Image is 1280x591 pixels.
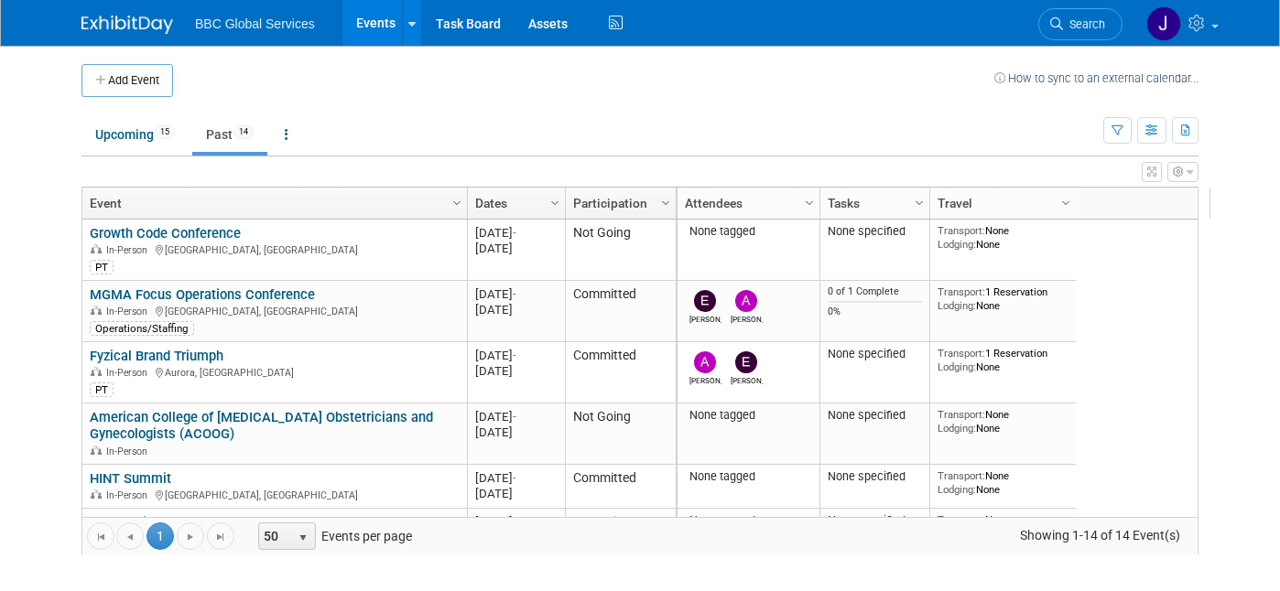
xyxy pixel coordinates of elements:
[90,514,228,531] a: The Medical Spa Show
[475,424,557,440] div: [DATE]
[513,226,516,240] span: -
[573,188,664,219] a: Participation
[90,303,459,318] div: [GEOGRAPHIC_DATA], [GEOGRAPHIC_DATA]
[938,408,985,421] span: Transport:
[90,348,223,364] a: Fyzical Brand Triumph
[177,522,204,550] a: Go to the next page
[938,347,985,360] span: Transport:
[81,117,189,152] a: Upcoming15
[912,196,927,210] span: Column Settings
[90,382,114,397] div: PT
[731,312,763,324] div: Alex Corrigan
[694,290,716,312] img: Ethan Denkensohn
[938,408,1069,435] div: None None
[183,530,198,544] span: Go to the next page
[91,489,102,499] img: In-Person Event
[731,373,763,385] div: Ethan Denkensohn
[155,125,175,139] span: 15
[685,188,808,219] a: Attendees
[90,260,114,274] div: PT
[90,188,455,219] a: Event
[994,71,1199,85] a: How to sync to an external calendar...
[513,287,516,301] span: -
[685,513,813,528] div: None tagged
[513,515,516,529] span: -
[450,196,464,210] span: Column Settings
[828,224,923,239] div: None specified
[296,531,310,545] span: select
[565,281,676,342] td: Committed
[1057,188,1077,215] a: Column Settings
[938,238,976,251] span: Lodging:
[828,306,923,318] div: 0%
[91,367,102,376] img: In-Person Event
[90,487,459,502] div: [GEOGRAPHIC_DATA], [GEOGRAPHIC_DATA]
[938,299,976,312] span: Lodging:
[689,312,721,324] div: Ethan Denkensohn
[938,513,1069,540] div: None None
[828,513,923,528] div: None specified
[90,321,194,336] div: Operations/Staffing
[475,225,557,241] div: [DATE]
[938,224,1069,251] div: None None
[685,224,813,239] div: None tagged
[233,125,254,139] span: 14
[91,244,102,253] img: In-Person Event
[938,469,985,482] span: Transport:
[81,16,173,34] img: ExhibitDay
[106,367,153,379] span: In-Person
[513,410,516,424] span: -
[106,244,153,256] span: In-Person
[548,196,562,210] span: Column Settings
[475,409,557,424] div: [DATE]
[938,422,976,435] span: Lodging:
[828,469,923,484] div: None specified
[1058,196,1073,210] span: Column Settings
[213,530,228,544] span: Go to the last page
[565,403,676,465] td: Not Going
[192,117,267,152] a: Past14
[123,530,137,544] span: Go to the previous page
[1063,17,1105,31] span: Search
[106,489,153,501] span: In-Person
[938,285,1069,312] div: 1 Reservation None
[938,513,985,526] span: Transport:
[1003,522,1198,548] span: Showing 1-14 of 14 Event(s)
[694,351,716,373] img: Alex Corrigan
[938,347,1069,373] div: 1 Reservation None
[116,522,144,550] a: Go to the previous page
[828,408,923,423] div: None specified
[90,364,459,380] div: Aurora, [GEOGRAPHIC_DATA]
[800,188,820,215] a: Column Settings
[658,196,673,210] span: Column Settings
[735,290,757,312] img: Alex Corrigan
[689,373,721,385] div: Alex Corrigan
[475,514,557,530] div: [DATE]
[685,408,813,423] div: None tagged
[146,522,174,550] span: 1
[87,522,114,550] a: Go to the first page
[938,224,985,237] span: Transport:
[565,465,676,509] td: Committed
[448,188,468,215] a: Column Settings
[475,363,557,379] div: [DATE]
[475,486,557,501] div: [DATE]
[90,225,241,242] a: Growth Code Conference
[207,522,234,550] a: Go to the last page
[106,446,153,457] span: In-Person
[475,286,557,302] div: [DATE]
[565,342,676,403] td: Committed
[475,348,557,363] div: [DATE]
[938,469,1069,496] div: None None
[735,351,757,373] img: Ethan Denkensohn
[90,409,433,443] a: American College of [MEDICAL_DATA] Obstetricians and Gynecologists (ACOOG)
[475,470,557,486] div: [DATE]
[565,509,676,553] td: Not Going
[259,523,290,549] span: 50
[685,469,813,484] div: None tagged
[91,306,102,315] img: In-Person Event
[565,220,676,281] td: Not Going
[475,188,553,219] a: Dates
[1038,8,1123,40] a: Search
[90,286,315,303] a: MGMA Focus Operations Conference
